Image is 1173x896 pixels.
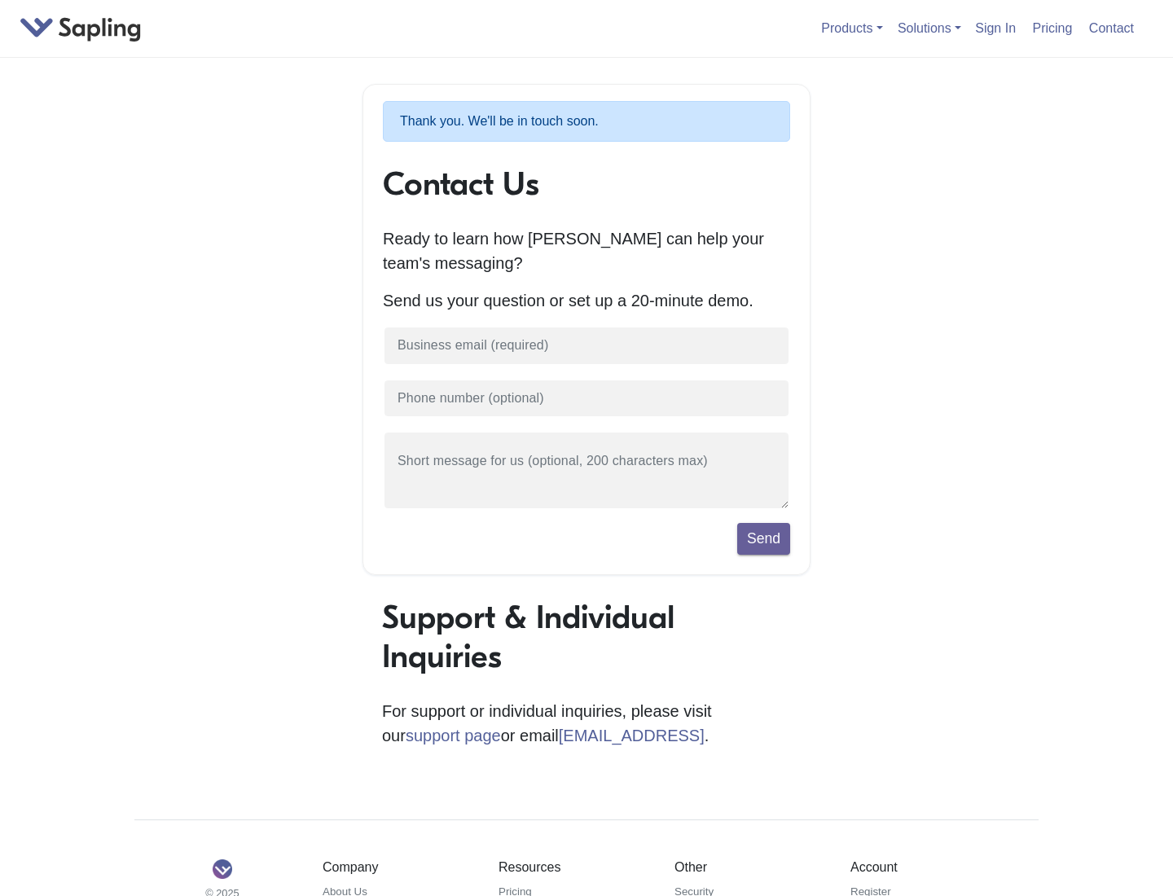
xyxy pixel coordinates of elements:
p: Send us your question or set up a 20-minute demo. [383,288,790,313]
a: Products [821,21,882,35]
a: [EMAIL_ADDRESS] [559,727,705,744]
h1: Support & Individual Inquiries [382,598,791,676]
a: support page [406,727,501,744]
h5: Other [674,859,826,875]
input: Phone number (optional) [383,379,790,419]
a: Sign In [969,15,1022,42]
a: Solutions [898,21,961,35]
p: Thank you. We'll be in touch soon. [383,101,790,142]
h5: Resources [499,859,650,875]
p: Ready to learn how [PERSON_NAME] can help your team's messaging? [383,226,790,275]
a: Contact [1083,15,1140,42]
input: Business email (required) [383,326,790,366]
a: Pricing [1026,15,1079,42]
h5: Company [323,859,474,875]
button: Send [737,523,790,554]
img: Sapling Logo [213,859,232,879]
p: For support or individual inquiries, please visit our or email . [382,699,791,748]
h5: Account [850,859,1002,875]
h1: Contact Us [383,165,790,204]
